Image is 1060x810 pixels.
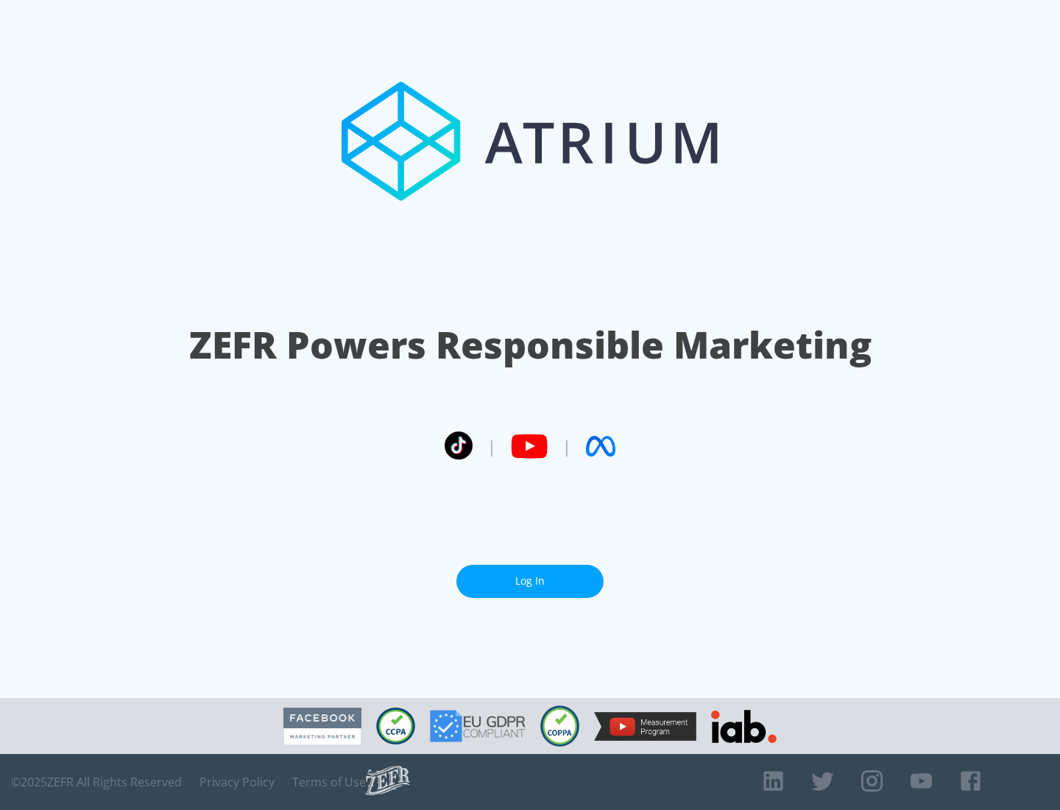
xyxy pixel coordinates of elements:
span: © 2025 ZEFR All Rights Reserved [11,775,182,789]
span: | [562,435,571,457]
h1: ZEFR Powers Responsible Marketing [189,320,872,370]
img: IAB [711,710,777,743]
img: CCPA Compliant [376,708,415,744]
span: | [487,435,496,457]
img: YouTube Measurement Program [594,712,696,741]
a: Terms of Use [292,775,366,789]
img: GDPR Compliant [430,710,526,742]
img: Facebook Marketing Partner [283,708,361,745]
a: Log In [456,565,604,598]
a: Privacy Policy [199,775,275,789]
img: COPPA Compliant [540,705,579,747]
